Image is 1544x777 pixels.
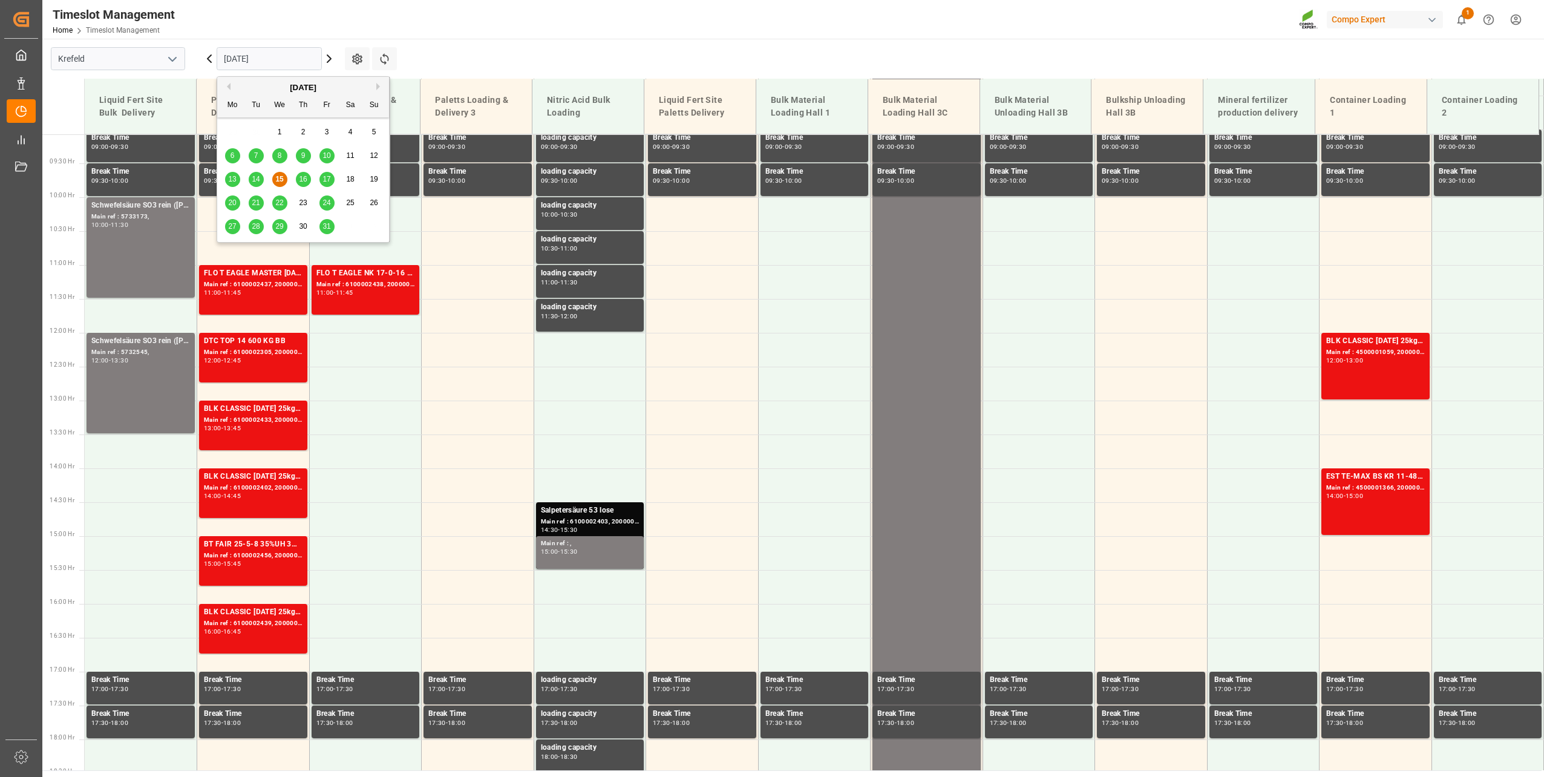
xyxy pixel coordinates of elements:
div: 16:45 [223,629,241,634]
div: - [1231,144,1233,149]
div: Break Time [91,674,190,686]
div: 12:00 [560,313,578,319]
div: 10:00 [91,222,109,228]
div: loading capacity [541,200,640,212]
div: Break Time [653,674,751,686]
div: Break Time [765,166,864,178]
div: Break Time [765,132,864,144]
div: Main ref : 5732545, [91,347,190,358]
div: - [109,178,111,183]
div: 11:45 [223,290,241,295]
span: 13 [228,175,236,183]
div: - [558,178,560,183]
span: 28 [252,222,260,231]
div: Main ref : 6100002438, 2000002049 [316,280,415,290]
div: Liquid Fert Site Paletts Delivery [654,89,746,124]
div: - [221,358,223,363]
div: Choose Sunday, October 26th, 2025 [367,195,382,211]
div: 14:00 [204,493,221,499]
div: 12:45 [223,358,241,363]
div: 09:00 [91,144,109,149]
div: Break Time [316,674,415,686]
div: 10:00 [560,178,578,183]
div: Container Loading 2 [1437,89,1529,124]
div: Break Time [1102,166,1200,178]
div: 09:30 [1009,144,1027,149]
div: Schwefelsäure SO3 rein ([PERSON_NAME]);Schwefelsäure SO3 rein (HG-Standard) [91,335,190,347]
div: Break Time [990,674,1088,686]
span: 16:00 Hr [50,598,74,605]
div: Compo Expert [1327,11,1443,28]
div: Choose Tuesday, October 14th, 2025 [249,172,264,187]
div: 13:00 [1346,358,1363,363]
div: FLO T EAGLE MASTER [DATE] 25kg(x40) INTFTL S NK 8-0-24 25kg (x40) INTKGA 0-0-28 25kg (x40) INTFLO... [204,267,303,280]
div: Paletts Loading & Delivery 3 [430,89,522,124]
div: Choose Thursday, October 9th, 2025 [296,148,311,163]
span: 26 [370,198,378,207]
div: Choose Sunday, October 19th, 2025 [367,172,382,187]
div: Main ref : , [541,539,640,549]
div: 09:00 [877,144,895,149]
div: 09:30 [672,144,690,149]
div: 09:00 [765,144,783,149]
div: 09:30 [111,144,128,149]
span: 15:00 Hr [50,531,74,537]
div: 09:00 [428,144,446,149]
span: 2 [301,128,306,136]
span: 12:00 Hr [50,327,74,334]
span: 9 [301,151,306,160]
div: 10:30 [541,246,558,251]
div: - [1344,493,1346,499]
div: 10:00 [1458,178,1476,183]
div: Bulk Material Loading Hall 3C [878,89,970,124]
span: 11:30 Hr [50,293,74,300]
span: 22 [275,198,283,207]
div: Main ref : 6100002439, 2000001644 [204,618,303,629]
div: 09:30 [1214,178,1232,183]
div: 09:30 [91,178,109,183]
div: 09:30 [785,144,802,149]
div: Break Time [91,166,190,178]
div: 09:00 [541,144,558,149]
button: Next Month [376,83,384,90]
div: 09:00 [1102,144,1119,149]
div: - [221,290,223,295]
span: 14 [252,175,260,183]
div: - [1007,178,1009,183]
div: 16:00 [204,629,221,634]
span: 10 [322,151,330,160]
div: 09:30 [1102,178,1119,183]
div: - [333,290,335,295]
div: BLK CLASSIC [DATE] 25kg (x42) INT [1326,335,1425,347]
span: 27 [228,222,236,231]
div: 09:30 [897,144,914,149]
span: 16:30 Hr [50,632,74,639]
div: Choose Sunday, October 12th, 2025 [367,148,382,163]
div: Break Time [877,674,976,686]
div: loading capacity [541,301,640,313]
div: - [1456,144,1457,149]
span: 1 [278,128,282,136]
div: 09:30 [1121,144,1139,149]
div: 09:30 [1234,144,1251,149]
span: 17:00 Hr [50,666,74,673]
div: Break Time [990,132,1088,144]
div: Choose Monday, October 6th, 2025 [225,148,240,163]
div: Choose Sunday, October 5th, 2025 [367,125,382,140]
span: 15 [275,175,283,183]
div: Break Time [204,132,303,144]
div: Choose Thursday, October 16th, 2025 [296,172,311,187]
div: Container Loading 1 [1325,89,1417,124]
div: Choose Thursday, October 30th, 2025 [296,219,311,234]
div: Break Time [1326,132,1425,144]
div: - [221,561,223,566]
div: 15:30 [560,527,578,533]
div: Break Time [1102,132,1200,144]
div: Break Time [990,166,1088,178]
div: Main ref : 4500001059, 2000000817 [1326,347,1425,358]
div: BLK CLASSIC [DATE] 25kg(x40)D,EN,PL,FNL [204,403,303,415]
div: 09:00 [1214,144,1232,149]
div: - [446,144,448,149]
div: 09:30 [448,144,465,149]
div: - [895,178,897,183]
